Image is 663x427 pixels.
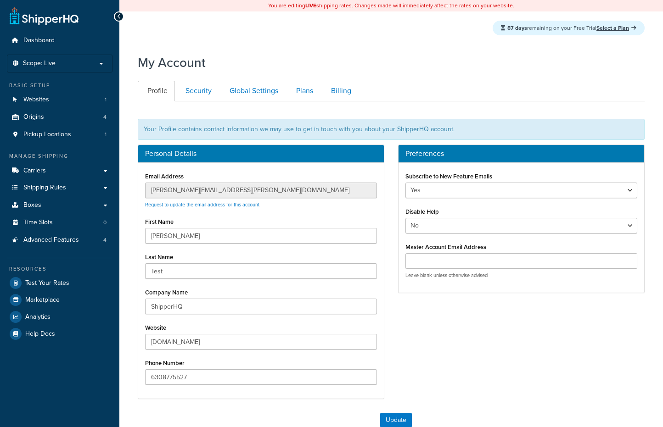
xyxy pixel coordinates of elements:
[405,150,637,158] h3: Preferences
[7,214,112,231] li: Time Slots
[7,32,112,49] a: Dashboard
[25,296,60,304] span: Marketplace
[145,150,377,158] h3: Personal Details
[7,91,112,108] a: Websites 1
[23,131,71,139] span: Pickup Locations
[138,54,206,72] h1: My Account
[596,24,636,32] a: Select a Plan
[105,131,107,139] span: 1
[25,279,69,287] span: Test Your Rates
[7,126,112,143] li: Pickup Locations
[103,113,107,121] span: 4
[23,113,44,121] span: Origins
[405,244,486,250] label: Master Account Email Address
[287,81,320,101] a: Plans
[7,326,112,342] a: Help Docs
[7,126,112,143] a: Pickup Locations 1
[145,218,174,225] label: First Name
[7,197,112,214] a: Boxes
[7,109,112,126] li: Origins
[145,360,185,366] label: Phone Number
[23,201,41,209] span: Boxes
[176,81,219,101] a: Security
[305,1,316,10] b: LIVE
[507,24,527,32] strong: 87 days
[7,265,112,273] div: Resources
[23,219,53,227] span: Time Slots
[23,60,56,67] span: Scope: Live
[7,309,112,325] a: Analytics
[493,21,645,35] div: remaining on your Free Trial
[7,179,112,196] a: Shipping Rules
[25,330,55,338] span: Help Docs
[7,214,112,231] a: Time Slots 0
[10,7,79,25] a: ShipperHQ Home
[7,232,112,249] a: Advanced Features 4
[103,236,107,244] span: 4
[23,167,46,175] span: Carriers
[105,96,107,104] span: 1
[145,173,184,180] label: Email Address
[103,219,107,227] span: 0
[7,152,112,160] div: Manage Shipping
[7,109,112,126] a: Origins 4
[145,324,166,331] label: Website
[25,313,51,321] span: Analytics
[7,275,112,291] a: Test Your Rates
[145,254,173,261] label: Last Name
[7,91,112,108] li: Websites
[138,119,645,140] div: Your Profile contains contact information we may use to get in touch with you about your ShipperH...
[138,81,175,101] a: Profile
[405,173,492,180] label: Subscribe to New Feature Emails
[145,201,259,208] a: Request to update the email address for this account
[220,81,286,101] a: Global Settings
[405,272,637,279] p: Leave blank unless otherwise advised
[23,184,66,192] span: Shipping Rules
[145,289,188,296] label: Company Name
[405,208,439,215] label: Disable Help
[321,81,359,101] a: Billing
[7,82,112,89] div: Basic Setup
[23,236,79,244] span: Advanced Features
[7,292,112,308] a: Marketplace
[7,232,112,249] li: Advanced Features
[23,37,55,44] span: Dashboard
[23,96,49,104] span: Websites
[7,162,112,179] a: Carriers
